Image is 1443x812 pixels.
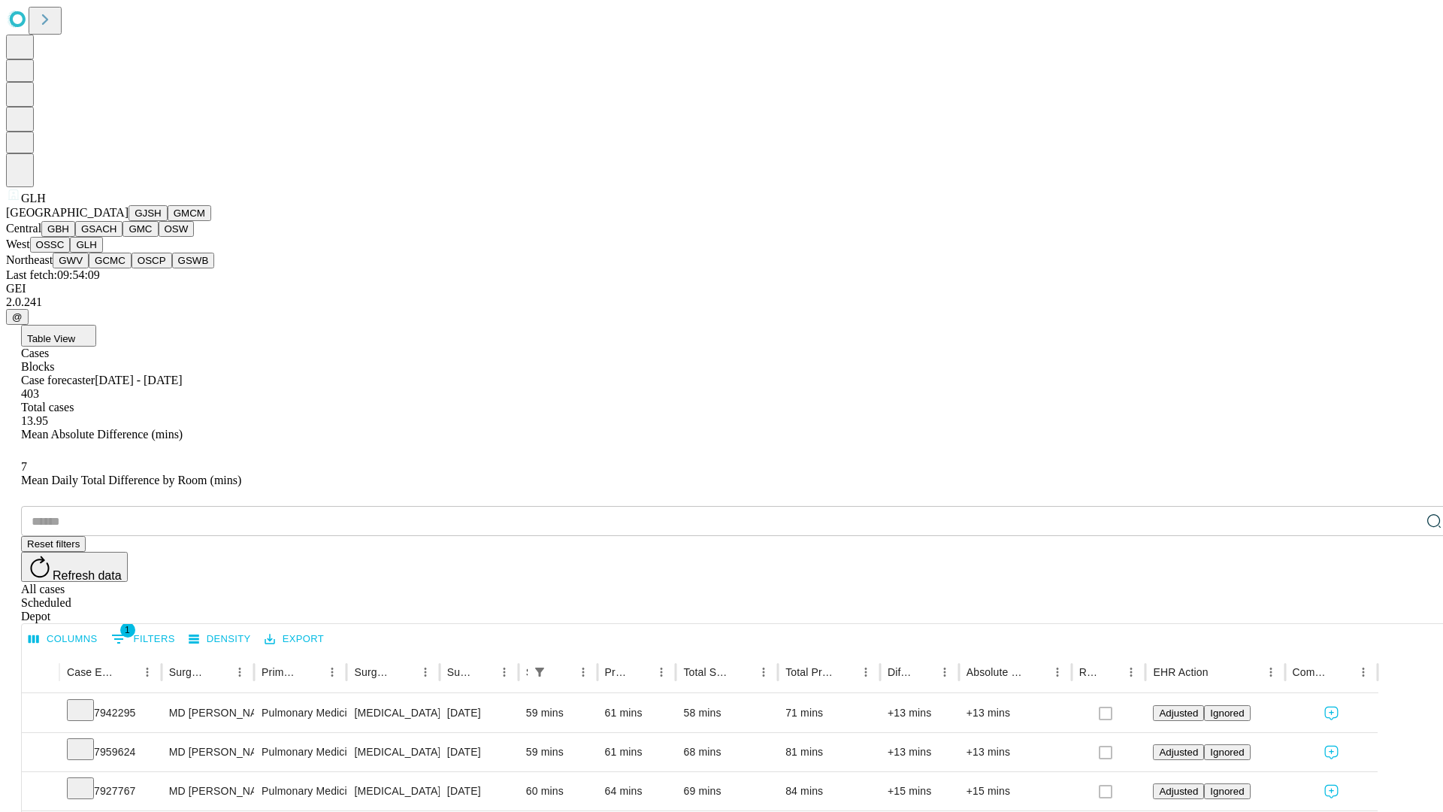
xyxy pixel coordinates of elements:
button: Sort [1332,662,1353,683]
button: Sort [732,662,753,683]
div: 1 active filter [529,662,550,683]
span: Adjusted [1159,707,1198,719]
div: [MEDICAL_DATA], RIGID/FLEXIBLE, INCLUDE [MEDICAL_DATA] GUIDANCE, WHEN PERFORMED; W/ EBUS GUIDED T... [354,694,431,732]
div: Pulmonary Medicine [262,694,339,732]
button: Menu [855,662,876,683]
div: 59 mins [526,694,590,732]
div: MD [PERSON_NAME] [169,772,247,810]
div: 58 mins [683,694,770,732]
div: 59 mins [526,733,590,771]
button: Show filters [529,662,550,683]
div: GEI [6,282,1437,295]
button: Menu [322,662,343,683]
button: Sort [834,662,855,683]
div: 7959624 [67,733,154,771]
div: Primary Service [262,666,299,678]
span: 13.95 [21,414,48,427]
span: Ignored [1210,707,1244,719]
div: +13 mins [888,733,951,771]
span: Adjusted [1159,747,1198,758]
button: Ignored [1204,744,1250,760]
button: Menu [1121,662,1142,683]
div: Case Epic Id [67,666,114,678]
button: Sort [630,662,651,683]
button: Menu [753,662,774,683]
button: Menu [1047,662,1068,683]
div: +13 mins [888,694,951,732]
div: Total Scheduled Duration [683,666,731,678]
div: [MEDICAL_DATA], RIGID/FLEXIBLE, INCLUDE [MEDICAL_DATA] GUIDANCE, WHEN PERFORMED; W/ EBUS GUIDED T... [354,733,431,771]
div: +13 mins [967,694,1064,732]
span: Adjusted [1159,786,1198,797]
span: Mean Absolute Difference (mins) [21,428,183,441]
button: OSCP [132,253,172,268]
div: 69 mins [683,772,770,810]
div: 2.0.241 [6,295,1437,309]
span: 1 [120,623,135,638]
button: @ [6,309,29,325]
button: Menu [137,662,158,683]
button: GBH [41,221,75,237]
div: 7942295 [67,694,154,732]
div: [DATE] [447,733,511,771]
button: Adjusted [1153,783,1204,799]
button: Expand [29,701,52,727]
span: Last fetch: 09:54:09 [6,268,100,281]
div: +15 mins [967,772,1064,810]
button: Menu [1260,662,1281,683]
div: Pulmonary Medicine [262,733,339,771]
button: Menu [415,662,436,683]
div: [MEDICAL_DATA], RIGID/FLEXIBLE, INCLUDE [MEDICAL_DATA] GUIDANCE, WHEN PERFORMED; W/ EBUS GUIDED T... [354,772,431,810]
button: Adjusted [1153,744,1204,760]
div: 61 mins [605,694,669,732]
button: GSACH [75,221,123,237]
div: 7927767 [67,772,154,810]
button: Show filters [107,627,179,651]
span: @ [12,311,23,323]
span: Refresh data [53,569,122,582]
button: OSW [159,221,195,237]
div: [DATE] [447,772,511,810]
button: Menu [934,662,955,683]
button: Sort [116,662,137,683]
button: Sort [1026,662,1047,683]
button: Refresh data [21,552,128,582]
div: 84 mins [785,772,873,810]
button: Sort [913,662,934,683]
span: 7 [21,460,27,473]
div: 61 mins [605,733,669,771]
button: GCMC [89,253,132,268]
div: Resolved in EHR [1079,666,1099,678]
span: Mean Daily Total Difference by Room (mins) [21,474,241,486]
button: GLH [70,237,102,253]
button: Menu [494,662,515,683]
button: Menu [1353,662,1374,683]
button: Density [185,628,255,651]
button: Table View [21,325,96,347]
div: Predicted In Room Duration [605,666,629,678]
div: Total Predicted Duration [785,666,833,678]
button: Sort [1100,662,1121,683]
button: Sort [208,662,229,683]
div: Pulmonary Medicine [262,772,339,810]
div: [DATE] [447,694,511,732]
span: Northeast [6,253,53,266]
button: GMC [123,221,158,237]
span: Table View [27,333,75,344]
button: Sort [473,662,494,683]
div: EHR Action [1153,666,1208,678]
span: Ignored [1210,747,1244,758]
div: +13 mins [967,733,1064,771]
div: 60 mins [526,772,590,810]
span: Case forecaster [21,374,95,386]
div: +15 mins [888,772,951,810]
button: Expand [29,779,52,805]
button: Select columns [25,628,101,651]
button: GMCM [168,205,211,221]
button: GWV [53,253,89,268]
button: Menu [651,662,672,683]
div: Absolute Difference [967,666,1024,678]
button: GJSH [129,205,168,221]
div: 68 mins [683,733,770,771]
div: 81 mins [785,733,873,771]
